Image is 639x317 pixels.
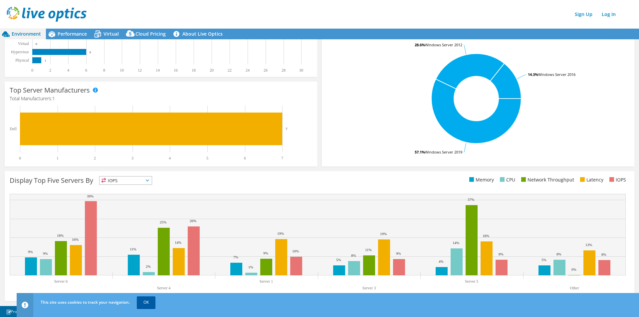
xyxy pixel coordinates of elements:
[104,31,119,37] span: Virtual
[585,243,592,247] text: 13%
[415,42,425,47] tspan: 28.6%
[19,156,21,160] text: 0
[87,194,94,198] text: 39%
[36,42,37,46] text: 0
[100,176,152,184] span: IOPS
[292,249,299,253] text: 10%
[52,95,55,102] span: 1
[12,31,41,37] span: Environment
[248,265,253,269] text: 1%
[10,127,17,131] text: Dell
[571,9,596,19] a: Sign Up
[43,251,48,255] text: 9%
[425,150,462,155] tspan: Windows Server 2019
[598,9,619,19] a: Log In
[362,286,376,290] text: Server 3
[263,251,268,255] text: 9%
[571,267,576,271] text: 0%
[157,286,170,290] text: Server 4
[171,29,228,39] a: About Live Optics
[264,68,268,73] text: 26
[94,156,96,160] text: 2
[260,279,273,284] text: Server 1
[468,197,474,201] text: 37%
[138,68,142,73] text: 12
[415,150,425,155] tspan: 57.1%
[246,68,250,73] text: 24
[498,176,515,183] li: CPU
[1,307,40,316] a: Project Notes
[57,156,59,160] text: 1
[380,232,387,236] text: 19%
[396,251,401,255] text: 9%
[15,58,29,63] text: Physical
[190,219,196,223] text: 26%
[282,68,286,73] text: 28
[10,95,312,102] h4: Total Manufacturers:
[131,156,133,160] text: 3
[45,59,46,62] text: 1
[601,252,606,256] text: 8%
[192,68,196,73] text: 18
[439,259,444,263] text: 4%
[120,68,124,73] text: 10
[351,253,356,257] text: 8%
[57,233,64,237] text: 18%
[11,50,29,54] text: Hypervisor
[453,241,459,245] text: 14%
[336,258,341,262] text: 5%
[541,258,546,262] text: 5%
[465,279,478,284] text: Server 5
[41,299,130,305] span: This site uses cookies to track your navigation.
[528,72,538,77] tspan: 14.3%
[286,127,288,131] text: 7
[210,68,214,73] text: 20
[18,41,29,46] text: Virtual
[49,68,51,73] text: 2
[10,87,90,94] h3: Top Server Manufacturers
[233,255,238,259] text: 7%
[72,237,79,241] text: 16%
[31,68,33,73] text: 0
[175,240,181,244] text: 14%
[137,296,155,308] a: OK
[90,51,91,54] text: 6
[54,279,68,284] text: Server 6
[244,156,246,160] text: 6
[160,220,166,224] text: 25%
[538,72,575,77] tspan: Windows Server 2016
[135,31,166,37] span: Cloud Pricing
[281,156,283,160] text: 7
[299,68,303,73] text: 30
[67,68,69,73] text: 4
[578,176,603,183] li: Latency
[103,68,105,73] text: 8
[277,231,284,235] text: 19%
[58,31,87,37] span: Performance
[130,247,136,251] text: 11%
[608,176,626,183] li: IOPS
[206,156,208,160] text: 5
[28,250,33,254] text: 9%
[425,42,462,47] tspan: Windows Server 2012
[228,68,232,73] text: 22
[468,176,494,183] li: Memory
[483,234,489,238] text: 18%
[174,68,178,73] text: 16
[156,68,160,73] text: 14
[520,176,574,183] li: Network Throughput
[85,68,87,73] text: 6
[570,286,579,290] text: Other
[365,248,372,252] text: 11%
[556,252,561,256] text: 8%
[499,252,504,256] text: 8%
[169,156,171,160] text: 4
[7,7,87,22] img: live_optics_svg.svg
[146,264,151,268] text: 2%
